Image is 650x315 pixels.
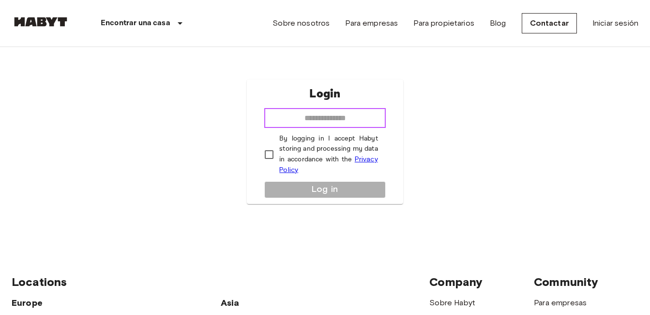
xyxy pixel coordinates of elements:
a: Privacy Policy [279,155,378,174]
p: Login [309,85,340,103]
a: Iniciar sesión [592,17,638,29]
p: By logging in I accept Habyt storing and processing my data in accordance with the [279,134,378,175]
a: Para propietarios [413,17,474,29]
a: Contactar [522,13,577,33]
span: Company [429,275,483,289]
a: Para empresas [345,17,398,29]
span: Locations [12,275,67,289]
img: Habyt [12,17,70,27]
span: Asia [221,298,240,308]
span: Europe [12,298,43,308]
a: Para empresas [534,298,587,307]
a: Sobre nosotros [272,17,330,29]
a: Sobre Habyt [429,298,475,307]
span: Community [534,275,598,289]
a: Blog [490,17,506,29]
p: Encontrar una casa [101,17,170,29]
